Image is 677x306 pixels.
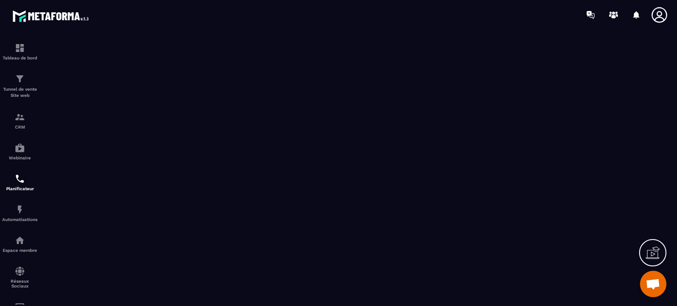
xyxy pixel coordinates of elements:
img: formation [15,43,25,53]
a: schedulerschedulerPlanificateur [2,167,37,198]
p: Réseaux Sociaux [2,279,37,288]
img: scheduler [15,173,25,184]
img: logo [12,8,92,24]
p: Webinaire [2,155,37,160]
img: automations [15,235,25,246]
a: automationsautomationsWebinaire [2,136,37,167]
img: formation [15,74,25,84]
p: Automatisations [2,217,37,222]
p: Tunnel de vente Site web [2,86,37,99]
a: social-networksocial-networkRéseaux Sociaux [2,259,37,295]
p: CRM [2,125,37,129]
p: Espace membre [2,248,37,253]
a: formationformationCRM [2,105,37,136]
img: automations [15,204,25,215]
a: formationformationTunnel de vente Site web [2,67,37,105]
a: automationsautomationsEspace membre [2,229,37,259]
img: automations [15,143,25,153]
div: Ouvrir le chat [640,271,666,297]
img: formation [15,112,25,122]
p: Tableau de bord [2,55,37,60]
p: Planificateur [2,186,37,191]
img: social-network [15,266,25,277]
a: formationformationTableau de bord [2,36,37,67]
a: automationsautomationsAutomatisations [2,198,37,229]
